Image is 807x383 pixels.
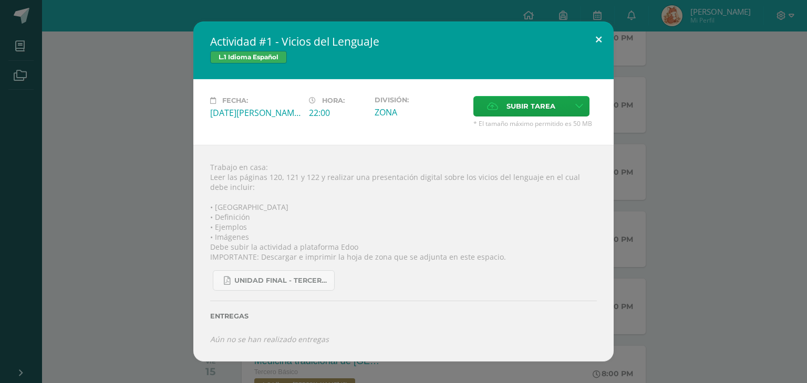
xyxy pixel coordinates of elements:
label: Entregas [210,312,597,320]
span: L.1 Idioma Español [210,51,287,63]
h2: Actividad #1 - Vicios del LenguaJe [210,34,597,49]
div: ZONA [375,107,465,118]
label: División: [375,96,465,104]
span: Fecha: [222,97,248,104]
i: Aún no se han realizado entregas [210,334,329,344]
div: Trabajo en casa: Leer las páginas 120, 121 y 122 y realizar una presentación digital sobre los vi... [193,145,614,361]
span: * El tamaño máximo permitido es 50 MB [473,119,597,128]
div: [DATE][PERSON_NAME] [210,107,301,119]
a: UNIDAD FINAL - TERCERO BASICO A-B-C.pdf [213,270,335,291]
span: Hora: [322,97,345,104]
button: Close (Esc) [584,22,614,57]
span: UNIDAD FINAL - TERCERO BASICO A-B-C.pdf [234,276,329,285]
div: 22:00 [309,107,366,119]
span: Subir tarea [506,97,555,116]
